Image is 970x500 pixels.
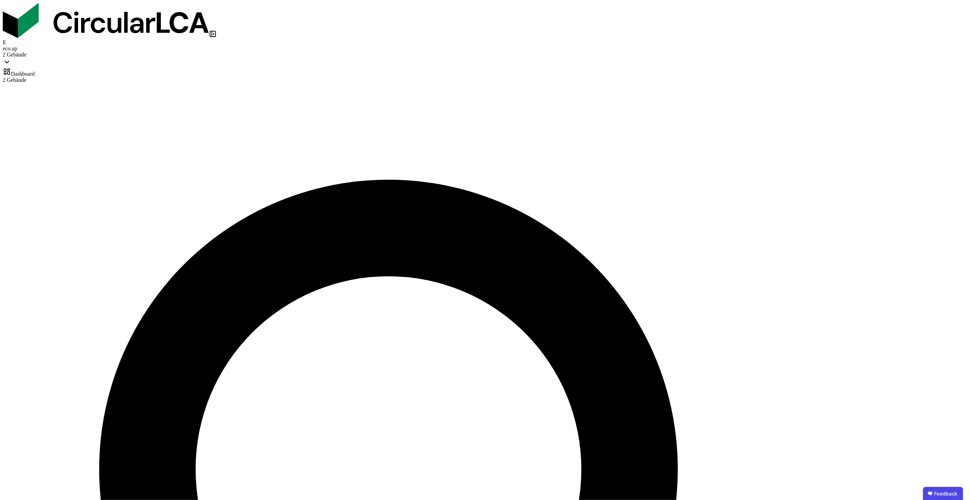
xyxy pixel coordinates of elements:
[3,52,26,58] span: 2 Gebäude
[3,46,967,52] div: eco.up
[3,77,26,83] span: 2 Gebäude
[11,71,35,77] span: Dashboard
[3,3,209,38] img: Concular
[3,39,967,46] div: E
